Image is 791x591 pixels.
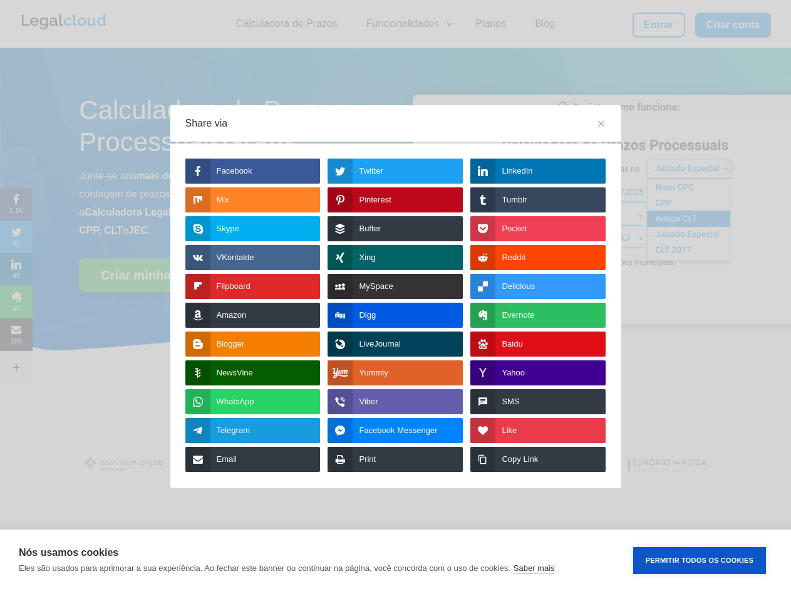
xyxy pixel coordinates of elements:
a: Reddit [470,245,606,270]
a: Telegram [185,418,321,443]
span: Print [359,447,376,472]
span: Baidu [502,332,522,357]
span: Share via [185,105,228,142]
span: Viber [359,389,378,414]
a: Twitter [328,159,463,184]
span: Digg [359,303,376,328]
span: Evernote [502,303,534,328]
span: Telegram [217,418,250,443]
span: Twitter [359,159,383,184]
span: LiveJournal [359,332,401,357]
span: Amazon [217,303,247,328]
span: Tumblr [502,187,527,212]
span: SMS [502,389,519,414]
a: Xing [328,245,463,270]
span: Flipboard [217,274,251,299]
span: VKontakte [217,245,254,270]
span: Pinterest [359,187,391,212]
span: Reddit [502,245,525,270]
a: Mix [185,187,321,212]
span: Email [217,447,237,472]
a: Facebook Messenger [328,418,463,443]
a: Facebook [185,159,321,184]
a: Digg [328,303,463,328]
a: VKontakte [185,245,321,270]
strong: Nós usamos cookies [19,547,118,558]
span: Facebook [217,159,252,184]
span: Delicious [502,274,535,299]
span: Skype [217,216,239,241]
a: LiveJournal [328,332,463,357]
a: Pocket [470,216,606,241]
span: Like [502,418,517,443]
a: Print [328,447,463,472]
a: Saber mais [514,563,555,573]
span: Mix [217,187,229,212]
button: Permitir Todos os Cookies [633,547,766,574]
span: MySpace [359,274,393,299]
a: Evernote [470,303,606,328]
a: NewsVine [185,360,321,385]
span: Blogger [217,332,245,357]
a: Like [470,418,606,443]
a: Yahoo [470,360,606,385]
a: Delicious [470,274,606,299]
a: Buffer [328,216,463,241]
span: Pocket [502,216,527,241]
a: Email [185,447,321,472]
a: Yummly [328,360,463,385]
a: Flipboard [185,274,321,299]
a: Skype [185,216,321,241]
a: Amazon [185,303,321,328]
span: Buffer [359,216,380,241]
span: Copy Link [502,447,538,472]
a: Copy Link [470,447,606,472]
span: Yummly [359,360,388,385]
a: MySpace [328,274,463,299]
span: Xing [359,245,375,270]
span: Yahoo [502,360,525,385]
p: Eles são usados para aprimorar a sua experiência. Ao fechar este banner ou continuar na página, v... [19,563,510,573]
a: Viber [328,389,463,414]
span: NewsVine [217,360,253,385]
a: LinkedIn [470,159,606,184]
a: Tumblr [470,187,606,212]
a: Pinterest [328,187,463,212]
a: Blogger [185,332,321,357]
span: LinkedIn [502,159,532,184]
a: WhatsApp [185,389,321,414]
span: WhatsApp [217,389,254,414]
span: Facebook Messenger [359,418,437,443]
a: SMS [470,389,606,414]
a: Baidu [470,332,606,357]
